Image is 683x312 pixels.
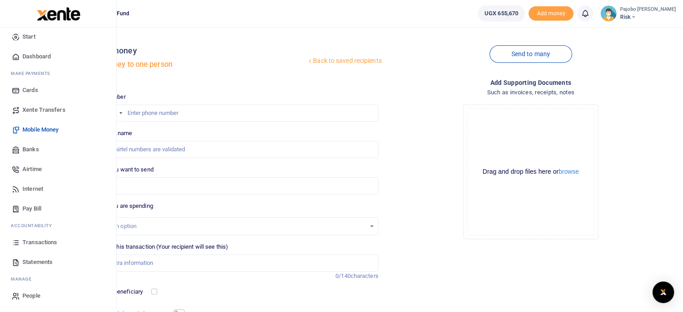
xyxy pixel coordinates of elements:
[7,219,109,233] li: Ac
[7,100,109,120] a: Xente Transfers
[474,5,529,22] li: Wallet ballance
[386,88,676,97] h4: Such as invoices, receipts, notes
[306,53,382,69] a: Back to saved recipients
[7,286,109,306] a: People
[386,78,676,88] h4: Add supporting Documents
[489,45,572,63] a: Send to many
[559,168,579,175] button: browse
[15,276,32,282] span: anage
[88,92,125,101] label: Phone number
[88,141,378,158] input: MTN & Airtel numbers are validated
[88,105,378,122] input: Enter phone number
[88,165,153,174] label: Amount you want to send
[529,6,573,21] span: Add money
[22,125,58,134] span: Mobile Money
[22,52,51,61] span: Dashboard
[351,272,379,279] span: characters
[37,7,80,21] img: logo-large
[15,70,50,77] span: ake Payments
[36,10,80,17] a: logo-small logo-large logo-large
[7,27,109,47] a: Start
[95,222,365,231] div: Select an option
[529,9,573,16] a: Add money
[84,60,306,69] h5: Send money to one person
[88,202,153,211] label: Reason you are spending
[22,86,38,95] span: Cards
[7,252,109,272] a: Statements
[7,47,109,66] a: Dashboard
[18,222,52,229] span: countability
[600,5,676,22] a: profile-user Pajobo [PERSON_NAME] Risk
[84,46,306,56] h4: Mobile money
[463,105,598,239] div: File Uploader
[88,255,378,272] input: Enter extra information
[7,233,109,252] a: Transactions
[652,281,674,303] div: Open Intercom Messenger
[22,105,66,114] span: Xente Transfers
[88,242,228,251] label: Memo for this transaction (Your recipient will see this)
[7,140,109,159] a: Banks
[22,165,42,174] span: Airtime
[467,167,594,176] div: Drag and drop files here or
[7,80,109,100] a: Cards
[22,145,39,154] span: Banks
[7,66,109,80] li: M
[22,32,35,41] span: Start
[22,204,41,213] span: Pay Bill
[7,272,109,286] li: M
[620,13,676,21] span: Risk
[335,272,351,279] span: 0/140
[485,9,518,18] span: UGX 655,670
[620,6,676,13] small: Pajobo [PERSON_NAME]
[529,6,573,21] li: Toup your wallet
[478,5,525,22] a: UGX 655,670
[22,185,43,193] span: Internet
[22,258,53,267] span: Statements
[600,5,617,22] img: profile-user
[22,291,40,300] span: People
[7,159,109,179] a: Airtime
[7,120,109,140] a: Mobile Money
[22,238,57,247] span: Transactions
[7,199,109,219] a: Pay Bill
[88,177,378,194] input: UGX
[7,179,109,199] a: Internet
